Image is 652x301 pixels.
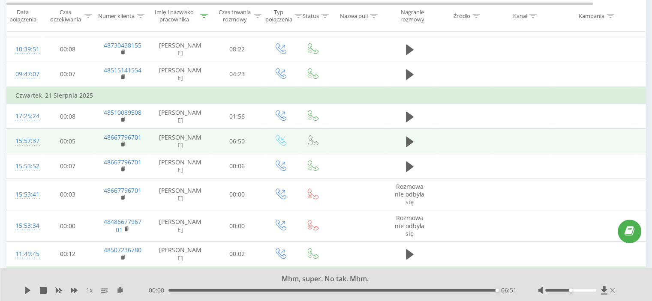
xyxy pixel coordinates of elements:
[104,218,141,233] a: 4848667796701
[15,108,33,125] div: 17:25:24
[340,12,368,20] div: Nazwa puli
[41,62,95,87] td: 00:07
[210,154,264,179] td: 00:06
[41,179,95,210] td: 00:03
[513,12,527,20] div: Kanał
[150,9,198,24] div: Imię i nazwisko pracownika
[303,12,319,20] div: Status
[48,9,82,24] div: Czas oczekiwania
[501,286,517,295] span: 06:51
[41,210,95,242] td: 00:00
[15,66,33,83] div: 09:47:07
[150,37,210,62] td: [PERSON_NAME]
[150,241,210,267] td: [PERSON_NAME]
[150,154,210,179] td: [PERSON_NAME]
[210,179,264,210] td: 00:00
[569,289,572,292] div: Accessibility label
[86,286,93,295] span: 1 x
[104,66,141,74] a: 48515141554
[391,9,433,24] div: Nagranie rozmowy
[41,129,95,154] td: 00:05
[15,246,33,262] div: 11:49:45
[579,12,604,20] div: Kampania
[104,108,141,116] a: 48510089508
[210,37,264,62] td: 08:22
[265,9,292,24] div: Typ połączenia
[395,214,424,237] span: Rozmowa nie odbyła się
[210,241,264,267] td: 00:02
[41,37,95,62] td: 00:08
[41,241,95,267] td: 00:12
[210,62,264,87] td: 04:23
[104,41,141,49] a: 48730438155
[15,41,33,58] div: 10:39:51
[15,133,33,149] div: 15:57:37
[84,274,558,284] div: Mhm, super. No tak. Mhm.
[150,104,210,129] td: [PERSON_NAME]
[218,9,252,24] div: Czas trwania rozmowy
[41,104,95,129] td: 00:08
[104,246,141,254] a: 48507236780
[210,104,264,129] td: 01:56
[210,210,264,242] td: 00:00
[41,154,95,179] td: 00:07
[104,186,141,194] a: 48667796701
[149,286,168,295] span: 00:00
[150,210,210,242] td: [PERSON_NAME]
[15,186,33,203] div: 15:53:41
[496,289,499,292] div: Accessibility label
[98,12,135,20] div: Numer klienta
[454,12,470,20] div: Źródło
[104,133,141,141] a: 48667796701
[210,129,264,154] td: 06:50
[104,158,141,166] a: 48667796701
[395,182,424,206] span: Rozmowa nie odbyła się
[15,158,33,175] div: 15:53:52
[150,129,210,154] td: [PERSON_NAME]
[150,62,210,87] td: [PERSON_NAME]
[150,179,210,210] td: [PERSON_NAME]
[15,218,33,234] div: 15:53:34
[7,9,39,24] div: Data połączenia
